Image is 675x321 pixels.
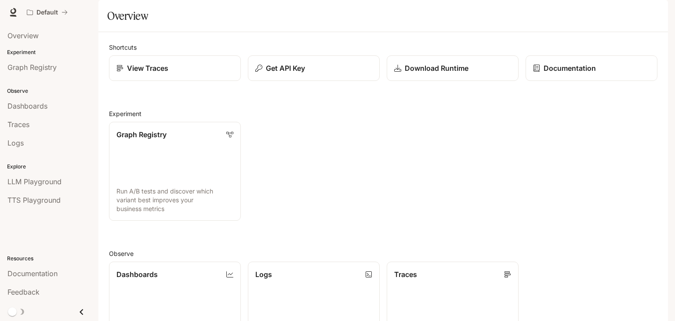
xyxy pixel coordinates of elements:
[116,269,158,280] p: Dashboards
[127,63,168,73] p: View Traces
[109,109,657,118] h2: Experiment
[266,63,305,73] p: Get API Key
[109,55,241,81] a: View Traces
[255,269,272,280] p: Logs
[405,63,468,73] p: Download Runtime
[116,187,233,213] p: Run A/B tests and discover which variant best improves your business metrics
[36,9,58,16] p: Default
[394,269,417,280] p: Traces
[109,43,657,52] h2: Shortcuts
[23,4,72,21] button: All workspaces
[544,63,596,73] p: Documentation
[109,249,657,258] h2: Observe
[107,7,148,25] h1: Overview
[116,129,167,140] p: Graph Registry
[526,55,657,81] a: Documentation
[248,55,380,81] button: Get API Key
[387,55,519,81] a: Download Runtime
[109,122,241,221] a: Graph RegistryRun A/B tests and discover which variant best improves your business metrics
